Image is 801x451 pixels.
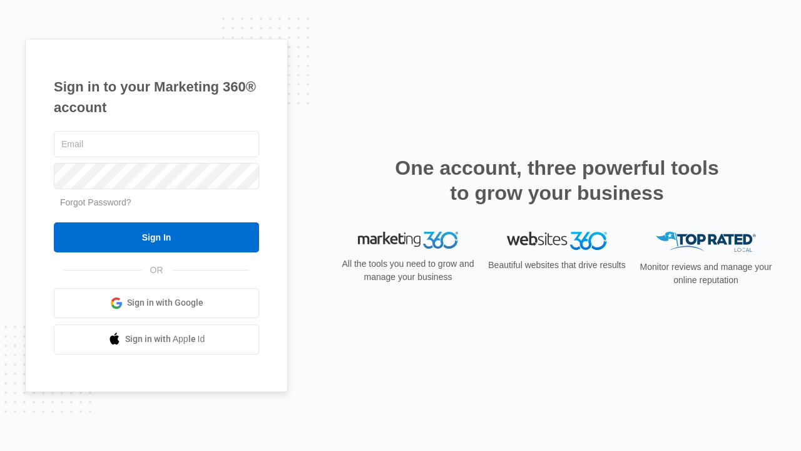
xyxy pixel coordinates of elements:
[656,232,756,252] img: Top Rated Local
[54,324,259,355] a: Sign in with Apple Id
[54,288,259,318] a: Sign in with Google
[636,261,776,287] p: Monitor reviews and manage your online reputation
[54,131,259,157] input: Email
[391,155,723,205] h2: One account, three powerful tools to grow your business
[54,76,259,118] h1: Sign in to your Marketing 360® account
[60,197,131,207] a: Forgot Password?
[125,333,205,346] span: Sign in with Apple Id
[338,257,478,284] p: All the tools you need to grow and manage your business
[507,232,607,250] img: Websites 360
[487,259,627,272] p: Beautiful websites that drive results
[54,222,259,252] input: Sign In
[127,296,203,309] span: Sign in with Google
[141,264,172,277] span: OR
[358,232,458,249] img: Marketing 360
